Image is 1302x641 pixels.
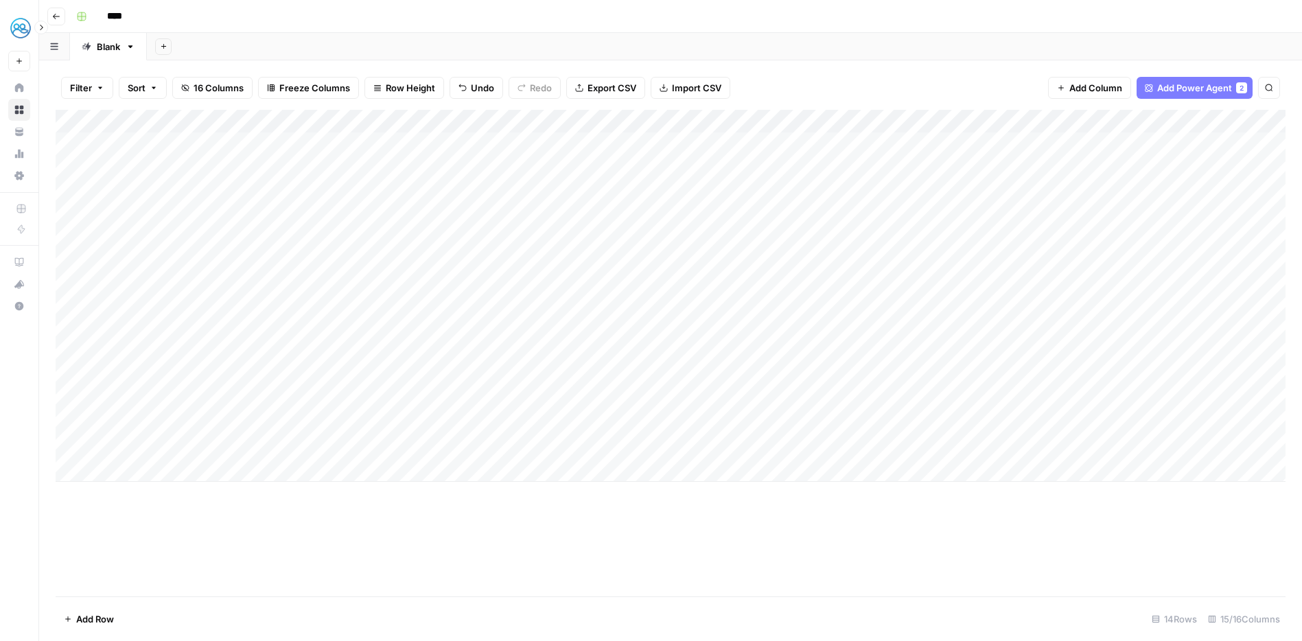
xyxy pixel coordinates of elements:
[530,81,552,95] span: Redo
[8,143,30,165] a: Usage
[386,81,435,95] span: Row Height
[588,81,636,95] span: Export CSV
[1048,77,1131,99] button: Add Column
[8,273,30,295] button: What's new?
[1069,81,1122,95] span: Add Column
[471,81,494,95] span: Undo
[8,121,30,143] a: Your Data
[8,77,30,99] a: Home
[8,99,30,121] a: Browse
[1236,82,1247,93] div: 2
[70,81,92,95] span: Filter
[1146,608,1202,630] div: 14 Rows
[97,40,120,54] div: Blank
[61,77,113,99] button: Filter
[258,77,359,99] button: Freeze Columns
[56,608,122,630] button: Add Row
[172,77,253,99] button: 16 Columns
[194,81,244,95] span: 16 Columns
[672,81,721,95] span: Import CSV
[76,612,114,626] span: Add Row
[1240,82,1244,93] span: 2
[8,11,30,45] button: Workspace: MyHealthTeam
[70,33,147,60] a: Blank
[119,77,167,99] button: Sort
[279,81,350,95] span: Freeze Columns
[364,77,444,99] button: Row Height
[450,77,503,99] button: Undo
[1202,608,1286,630] div: 15/16 Columns
[651,77,730,99] button: Import CSV
[8,295,30,317] button: Help + Support
[9,274,30,294] div: What's new?
[8,251,30,273] a: AirOps Academy
[566,77,645,99] button: Export CSV
[8,165,30,187] a: Settings
[128,81,146,95] span: Sort
[1157,81,1232,95] span: Add Power Agent
[1137,77,1253,99] button: Add Power Agent2
[8,16,33,40] img: MyHealthTeam Logo
[509,77,561,99] button: Redo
